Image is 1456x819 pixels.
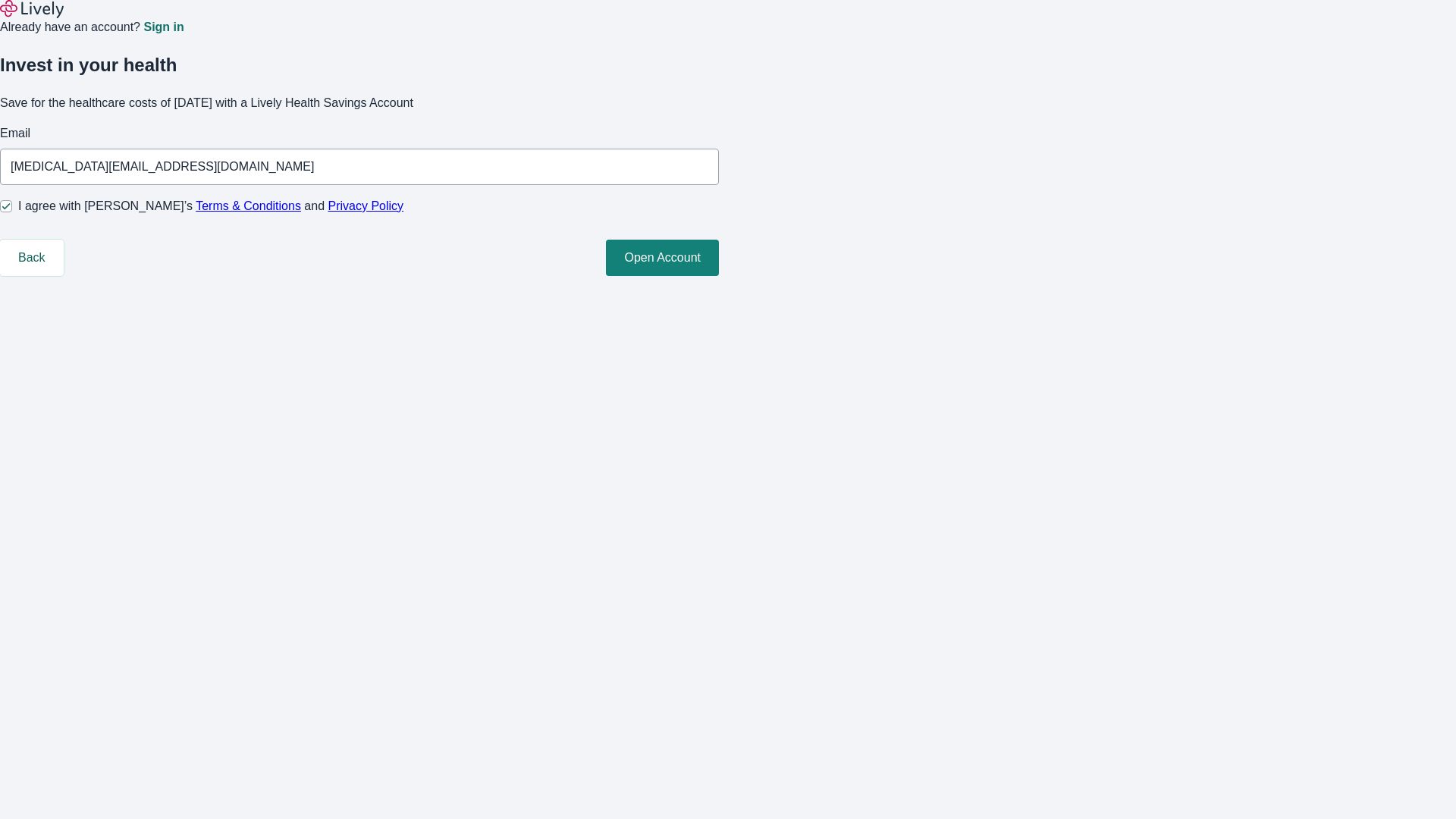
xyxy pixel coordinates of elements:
button: Open Account [606,240,719,276]
a: Terms & Conditions [196,199,301,212]
a: Privacy Policy [328,199,404,212]
span: I agree with [PERSON_NAME]’s and [18,197,403,215]
a: Sign in [143,21,184,33]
